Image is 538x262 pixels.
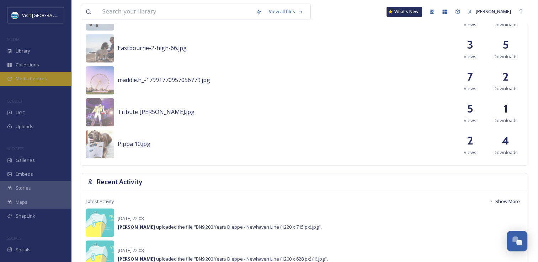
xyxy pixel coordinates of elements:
img: Pippa%252010.jpg [86,130,114,158]
img: Capture.JPG [11,12,18,19]
a: [PERSON_NAME] [464,5,515,18]
img: maddie.h_-17991770957056779.jpg [86,66,114,94]
h2: 2 [502,68,509,85]
span: Downloads [494,53,518,60]
span: Pippa 10.jpg [118,140,150,148]
span: Eastbourne-2-high-66.jpg [118,44,187,52]
span: SnapLink [16,213,35,219]
span: uploaded the file "BN9 200 Years Dieppe - Newhaven Line (1220 x 715 px).jpg". [118,224,322,230]
a: What's New [387,7,422,17]
span: Tribute [PERSON_NAME].jpg [118,108,195,116]
span: COLLECT [7,98,22,104]
h2: 4 [502,132,509,149]
input: Search your library [98,4,252,20]
strong: [PERSON_NAME] [118,256,155,262]
span: [DATE] 22:08 [118,215,144,222]
span: [PERSON_NAME] [476,8,511,15]
h2: 1 [504,100,508,117]
span: Downloads [494,117,518,124]
h2: 2 [467,132,473,149]
h3: Recent Activity [97,177,142,187]
span: Views [464,117,476,124]
span: Library [16,48,30,54]
span: maddie.h_-17991770957056779.jpg [118,76,210,84]
span: MEDIA [7,37,20,42]
span: Socials [16,246,31,253]
span: uploaded the file "BN9 200 Years Dieppe - Newhaven Line (1200 x 628 px) (1).jpg". [118,256,328,262]
button: Open Chat [507,231,527,251]
span: [DATE] 22:08 [118,247,144,253]
span: Views [464,21,476,28]
span: Galleries [16,157,35,164]
span: Uploads [16,123,33,130]
span: Media Centres [16,75,47,82]
span: Views [464,53,476,60]
a: View all files [265,5,307,18]
button: Show More [486,195,523,208]
span: Downloads [494,149,518,156]
h2: 5 [502,36,509,53]
span: Latest Activity [86,198,114,205]
h2: 3 [467,36,473,53]
img: Tribute%2520matt%2520mcnulty.jpg [86,98,114,126]
img: Eastbourne-2-high-66.jpg [86,34,114,62]
span: Downloads [494,21,518,28]
span: SOCIALS [7,235,21,241]
span: Maps [16,199,27,206]
span: Views [464,85,476,92]
span: UGC [16,109,25,116]
span: Collections [16,61,39,68]
span: Embeds [16,171,33,178]
span: Views [464,149,476,156]
span: WIDGETS [7,146,23,151]
strong: [PERSON_NAME] [118,224,155,230]
h2: 7 [467,68,473,85]
span: Downloads [494,85,518,92]
span: Stories [16,185,31,191]
img: bf5c4ecc-ff1e-4247-9077-5a476a745901.jpg [86,208,114,237]
span: Visit [GEOGRAPHIC_DATA] and [GEOGRAPHIC_DATA] [22,12,133,18]
h2: 5 [467,100,473,117]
